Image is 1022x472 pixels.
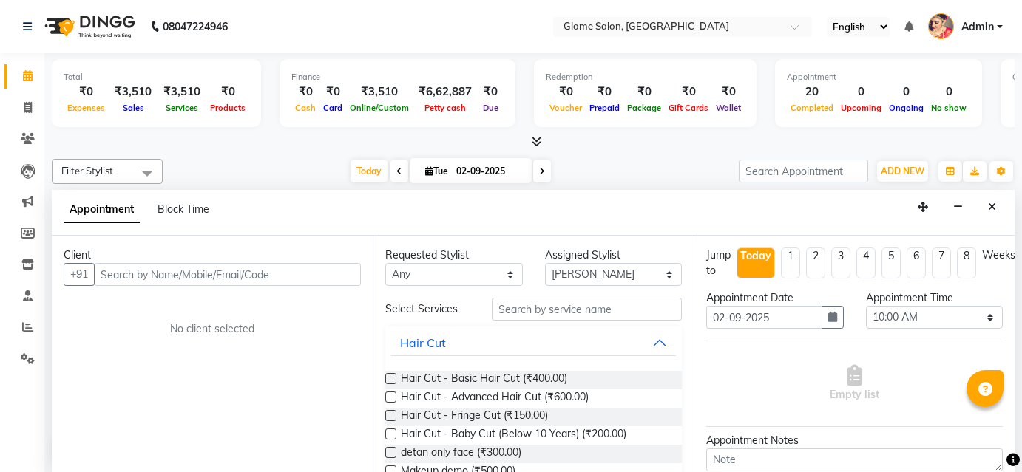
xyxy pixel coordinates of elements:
span: Completed [787,103,837,113]
div: Hair Cut [400,334,446,352]
div: 0 [885,83,927,100]
div: ₹0 [478,83,504,100]
div: Redemption [546,71,745,83]
span: Filter Stylist [61,165,113,177]
li: 6 [907,247,926,278]
div: Weeks [982,247,1015,263]
div: ₹3,510 [109,83,158,100]
div: Appointment [787,71,970,83]
div: Requested Stylist [385,247,523,263]
div: ₹0 [712,83,745,100]
span: No show [927,103,970,113]
span: Hair Cut - Fringe Cut (₹150.00) [401,408,548,426]
button: Close [981,196,1003,219]
span: detan only face (₹300.00) [401,445,521,463]
span: Card [319,103,346,113]
input: Search by Name/Mobile/Email/Code [94,263,361,286]
input: yyyy-mm-dd [706,306,822,329]
div: Today [740,248,771,264]
span: Sales [119,103,148,113]
div: ₹0 [319,83,346,100]
span: Hair Cut - Basic Hair Cut (₹400.00) [401,371,567,389]
span: Ongoing [885,103,927,113]
div: ₹3,510 [346,83,413,100]
span: Services [162,103,202,113]
div: 0 [837,83,885,100]
span: Prepaid [586,103,623,113]
span: Empty list [830,365,879,403]
button: ADD NEW [877,161,928,182]
img: Admin [928,13,954,39]
input: Search by service name [492,298,682,321]
img: logo [38,6,139,47]
span: Gift Cards [665,103,712,113]
span: Hair Cut - Baby Cut (Below 10 Years) (₹200.00) [401,426,626,445]
input: Search Appointment [739,160,868,182]
span: Due [479,103,502,113]
li: 8 [957,247,976,278]
li: 1 [781,247,800,278]
b: 08047224946 [163,6,228,47]
div: Appointment Date [706,290,844,306]
span: Petty cash [421,103,470,113]
div: ₹0 [64,83,109,100]
div: 20 [787,83,837,100]
div: Appointment Notes [706,433,1003,448]
li: 2 [806,247,825,278]
span: Voucher [546,103,586,113]
span: Today [351,160,388,182]
span: Online/Custom [346,103,413,113]
div: No client selected [99,321,325,337]
div: ₹0 [206,83,249,100]
li: 5 [881,247,901,278]
div: Assigned Stylist [545,247,683,263]
span: Block Time [158,202,209,216]
div: ₹3,510 [158,83,206,100]
div: Client [64,247,361,263]
li: 4 [856,247,876,278]
button: Hair Cut [391,329,676,356]
span: Tue [422,165,452,177]
div: ₹0 [623,83,665,100]
div: ₹0 [291,83,319,100]
span: Products [206,103,249,113]
span: Admin [961,19,994,35]
div: ₹6,62,887 [413,83,478,100]
button: +91 [64,263,95,286]
span: ADD NEW [881,165,924,177]
div: 0 [927,83,970,100]
span: Wallet [712,103,745,113]
div: ₹0 [546,83,586,100]
div: Total [64,71,249,83]
li: 3 [831,247,850,278]
iframe: chat widget [960,413,1007,457]
input: 2025-09-02 [452,160,526,182]
div: Select Services [374,301,481,317]
div: Finance [291,71,504,83]
span: Hair Cut - Advanced Hair Cut (₹600.00) [401,389,589,408]
span: Cash [291,103,319,113]
li: 7 [932,247,951,278]
span: Upcoming [837,103,885,113]
span: Expenses [64,103,109,113]
span: Package [623,103,665,113]
div: Jump to [706,247,731,278]
span: Appointment [64,196,140,223]
div: Appointment Time [866,290,1004,306]
div: ₹0 [586,83,623,100]
div: ₹0 [665,83,712,100]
